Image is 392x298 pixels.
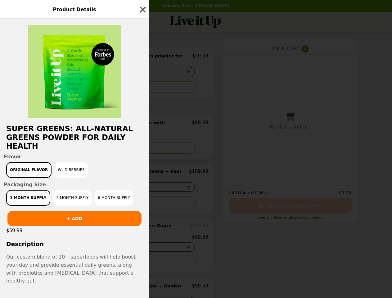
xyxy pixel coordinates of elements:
[6,253,143,285] div: Our custom blend of 20+ superfoods will help boost your day and provide essential daily greens, a...
[53,190,92,206] button: 3 Month Supply
[53,7,96,12] span: Product Details
[7,211,142,226] button: + ADD
[95,190,133,206] button: 6 Month Supply
[28,25,121,118] img: Original Flavor / 1 Month Supply
[4,182,145,187] span: Packaging Size
[4,154,145,160] span: Flavor
[55,162,88,178] button: Wild Berries
[6,190,50,206] button: 1 Month Supply
[6,162,52,178] button: Original Flavor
